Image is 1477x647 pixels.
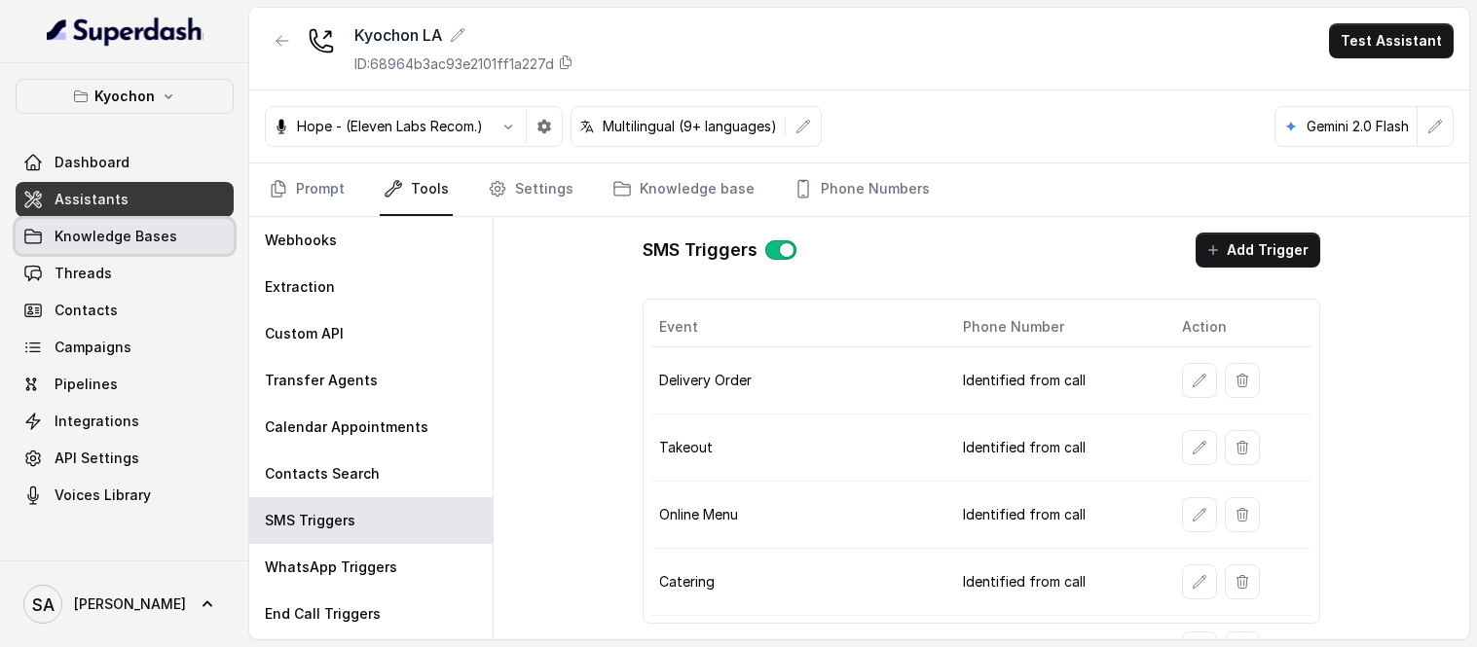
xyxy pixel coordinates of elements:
[265,231,337,250] p: Webhooks
[297,117,483,136] p: Hope - (Eleven Labs Recom.)
[265,557,397,577] p: WhatsApp Triggers
[16,293,234,328] a: Contacts
[609,163,758,216] a: Knowledge base
[265,464,380,484] p: Contacts Search
[265,163,1454,216] nav: Tabs
[603,117,777,136] p: Multilingual (9+ languages)
[94,85,155,108] p: Kyochon
[1283,119,1299,134] svg: google logo
[16,577,234,631] a: [PERSON_NAME]
[1196,233,1320,268] button: Add Trigger
[16,145,234,180] a: Dashboard
[16,330,234,365] a: Campaigns
[55,412,139,431] span: Integrations
[55,301,118,320] span: Contacts
[55,153,129,172] span: Dashboard
[16,441,234,476] a: API Settings
[16,256,234,291] a: Threads
[354,23,573,47] div: Kyochon LA
[16,404,234,439] a: Integrations
[74,594,186,614] span: [PERSON_NAME]
[947,549,1166,616] td: Identified from call
[1166,307,1311,347] th: Action
[55,338,131,357] span: Campaigns
[55,449,139,468] span: API Settings
[265,511,355,530] p: SMS Triggers
[265,417,428,437] p: Calendar Appointments
[947,307,1166,347] th: Phone Number
[16,478,234,513] a: Voices Library
[643,234,757,266] h1: SMS Triggers
[55,190,129,209] span: Assistants
[1307,117,1409,136] p: Gemini 2.0 Flash
[265,604,381,624] p: End Call Triggers
[16,367,234,402] a: Pipelines
[265,163,349,216] a: Prompt
[947,347,1166,414] td: Identified from call
[651,347,947,414] td: Delivery Order
[16,219,234,254] a: Knowledge Bases
[651,414,947,482] td: Takeout
[55,264,112,283] span: Threads
[354,54,554,74] p: ID: 68964b3ac93e2101ff1a227d
[32,594,55,615] text: SA
[47,16,203,47] img: light.svg
[55,227,177,246] span: Knowledge Bases
[55,375,118,394] span: Pipelines
[651,549,947,616] td: Catering
[484,163,577,216] a: Settings
[16,182,234,217] a: Assistants
[380,163,453,216] a: Tools
[1329,23,1454,58] button: Test Assistant
[790,163,934,216] a: Phone Numbers
[947,482,1166,549] td: Identified from call
[265,324,344,343] p: Custom API
[651,307,947,347] th: Event
[651,482,947,549] td: Online Menu
[55,485,151,505] span: Voices Library
[16,79,234,114] button: Kyochon
[265,277,335,297] p: Extraction
[265,371,378,390] p: Transfer Agents
[947,414,1166,482] td: Identified from call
